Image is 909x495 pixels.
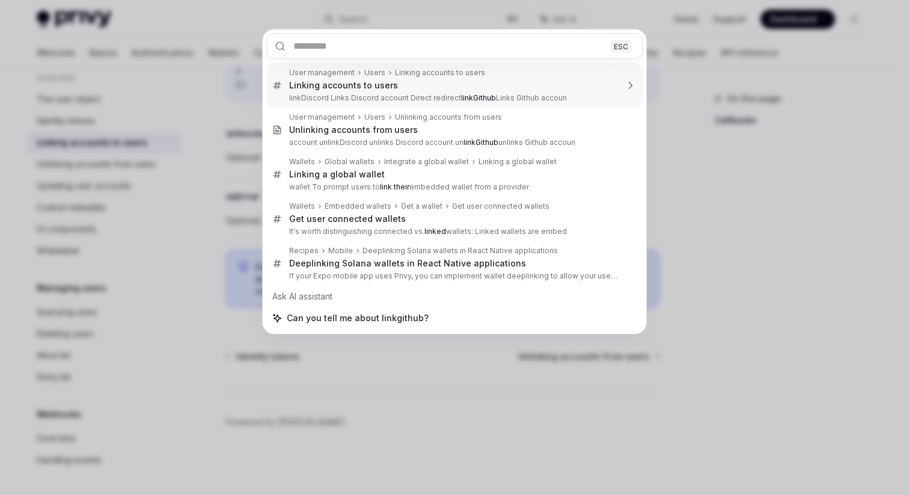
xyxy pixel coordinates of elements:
b: linkGithub [464,138,498,147]
div: Unlinking accounts from users [395,112,502,122]
div: Get a wallet [401,201,442,211]
div: Deeplinking Solana wallets in React Native applications [363,246,558,256]
p: wallet To prompt users to embedded wallet from a provider [289,182,617,192]
div: Ask AI assistant [266,286,643,307]
p: linkDiscord Links Discord account Direct redirect Links Github accoun [289,93,617,103]
b: linked [424,227,446,236]
div: Unlinking accounts from users [289,125,418,135]
b: link their [380,182,409,191]
p: account unlinkDiscord unlinks Discord account un unlinks Github accoun [289,138,617,147]
p: It's worth distinguishing connected vs. wallets: Linked wallets are embed [289,227,617,236]
div: Deeplinking Solana wallets in React Native applications [289,258,526,269]
p: If your Expo mobile app uses Privy, you can implement wallet deeplinking to allow your users to conn [289,271,617,281]
div: Mobile [328,246,353,256]
div: Recipes [289,246,319,256]
div: Wallets [289,157,315,167]
div: Get user connected wallets [452,201,549,211]
span: Can you tell me about linkgithub? [287,312,429,324]
div: Integrate a global wallet [384,157,469,167]
div: Users [364,112,385,122]
div: Linking accounts to users [289,80,398,91]
div: Linking a global wallet [289,169,385,180]
div: Embedded wallets [325,201,391,211]
div: Linking a global wallet [479,157,557,167]
div: Global wallets [325,157,375,167]
b: linkGithub [461,93,496,102]
div: Linking accounts to users [395,68,485,78]
div: Wallets [289,201,315,211]
div: Users [364,68,385,78]
div: Get user connected wallets [289,214,406,224]
div: User management [289,68,355,78]
div: User management [289,112,355,122]
div: ESC [610,40,632,52]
